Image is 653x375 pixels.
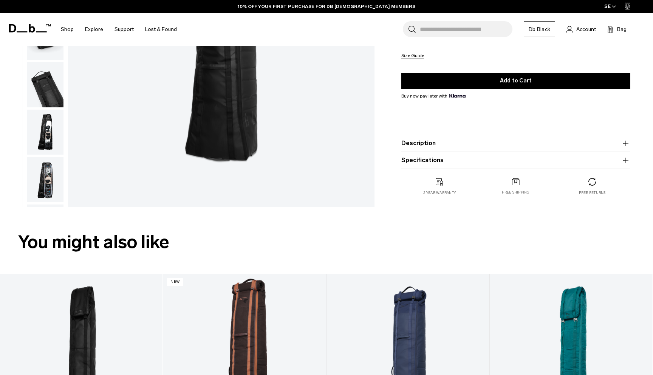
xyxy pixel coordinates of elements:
[18,229,635,256] h2: You might also like
[401,139,630,148] button: Description
[27,205,63,250] img: Snow_roller_pro_black_out_new_db4.png
[401,93,466,99] span: Buy now pay later with
[524,21,555,37] a: Db Black
[401,73,630,89] button: Add to Cart
[238,3,415,10] a: 10% OFF YOUR FIRST PURCHASE FOR DB [DEMOGRAPHIC_DATA] MEMBERS
[55,13,183,46] nav: Main Navigation
[115,16,134,43] a: Support
[61,16,74,43] a: Shop
[27,62,63,107] img: Snow_roller_pro_black_out_new_db3.png
[401,53,424,59] button: Size Guide
[26,157,64,203] button: Snow_roller_pro_black_out_new_db2.png
[566,25,596,34] a: Account
[26,109,64,155] button: Snow_roller_pro_black_out_new_db5.png
[579,190,606,195] p: Free returns
[26,62,64,108] button: Snow_roller_pro_black_out_new_db3.png
[26,204,64,250] button: Snow_roller_pro_black_out_new_db4.png
[617,25,627,33] span: Bag
[85,16,103,43] a: Explore
[401,156,630,165] button: Specifications
[27,110,63,155] img: Snow_roller_pro_black_out_new_db5.png
[449,94,466,98] img: {"height" => 20, "alt" => "Klarna"}
[167,278,183,286] p: New
[27,157,63,202] img: Snow_roller_pro_black_out_new_db2.png
[576,25,596,33] span: Account
[607,25,627,34] button: Bag
[502,190,529,195] p: Free shipping
[145,16,177,43] a: Lost & Found
[423,190,456,195] p: 2 year warranty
